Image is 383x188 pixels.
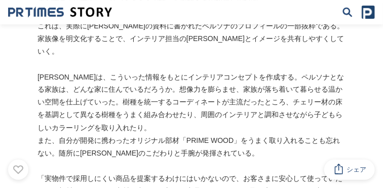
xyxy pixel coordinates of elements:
[362,6,375,19] img: prtimes
[37,20,346,58] p: これは、実際に[PERSON_NAME]の資料に書かれたペルソナのプロフィールの一部抜粋である。家族像を明文化することで、インテリア担当の[PERSON_NAME]とイメージを共有しやすくしていく。
[37,71,346,135] p: [PERSON_NAME]は、こういった情報をもとにインテリアコンセプトを作成する。ペルソナとなる家族は、どんな家に住んでいるだろうか。想像力を膨らませ、家族が落ち着いて暮らせる温かい空間を仕上...
[37,135,346,160] p: また、自分が開発に携わったオリジナル部材「PRIME WOOD」をうまく取り入れることも忘れない。随所に[PERSON_NAME]のこだわりと手腕が発揮されている。
[347,165,367,174] span: シェア
[324,160,375,180] button: シェア
[8,7,112,18] img: 成果の裏側にあるストーリーをメディアに届ける
[8,7,112,18] a: 成果の裏側にあるストーリーをメディアに届ける 成果の裏側にあるストーリーをメディアに届ける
